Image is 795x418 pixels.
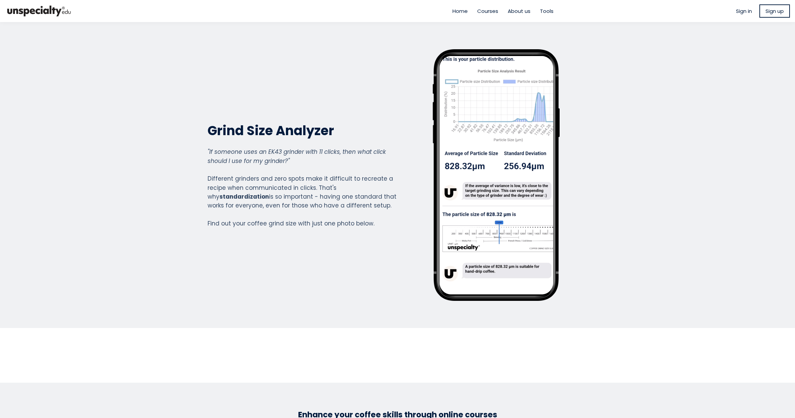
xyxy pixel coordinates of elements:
[759,4,790,18] a: Sign up
[508,7,530,15] a: About us
[736,7,752,15] a: Sign in
[208,148,386,165] em: "If someone uses an EK43 grinder with 11 clicks, then what click should I use for my grinder?"
[765,7,784,15] span: Sign up
[452,7,468,15] a: Home
[477,7,498,15] a: Courses
[208,122,397,139] h2: Grind Size Analyzer
[219,193,269,201] strong: standardization
[5,3,73,19] img: bc390a18feecddb333977e298b3a00a1.png
[208,147,397,228] div: Different grinders and zero spots make it difficult to recreate a recipe when communicated in cli...
[540,7,554,15] a: Tools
